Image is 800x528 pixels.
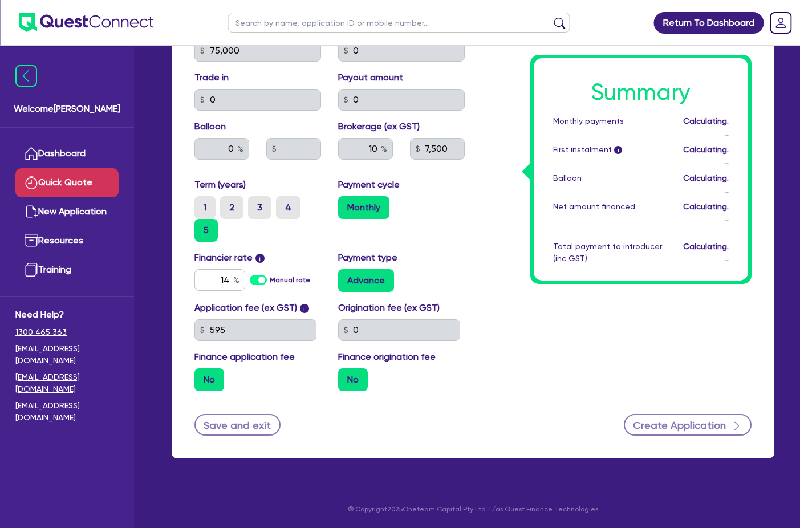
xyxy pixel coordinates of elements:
img: quest-connect-logo-blue [18,13,153,32]
span: Welcome [PERSON_NAME] [14,102,120,116]
p: © Copyright 2025 Oneteam Capital Pty Ltd T/as Quest Finance Technologies [164,504,782,514]
label: Payment type [338,251,397,265]
div: Balloon [545,172,673,196]
span: i [300,304,309,313]
span: Calculating... [683,173,729,194]
label: Brokerage (ex GST) [338,120,420,133]
span: Calculating... [683,145,729,166]
span: Need Help? [15,308,119,322]
a: Resources [15,226,119,255]
label: 4 [276,196,300,219]
label: Origination fee (ex GST) [338,301,440,315]
img: new-application [25,205,38,218]
h1: Summary [553,79,729,106]
a: Training [15,255,119,285]
div: Total payment to introducer (inc GST) [545,241,673,265]
label: Monthly [338,196,389,219]
a: Return To Dashboard [653,12,764,34]
div: First instalment [545,144,673,168]
a: [EMAIL_ADDRESS][DOMAIN_NAME] [15,371,119,395]
tcxspan: Call 1300 465 363 via 3CX [15,327,67,336]
div: Net amount financed [545,201,673,225]
label: No [194,368,224,391]
img: quick-quote [25,176,38,189]
a: [EMAIL_ADDRESS][DOMAIN_NAME] [15,343,119,367]
img: icon-menu-close [15,65,37,87]
a: Quick Quote [15,168,119,197]
span: i [255,254,265,263]
button: Save and exit [194,414,281,436]
label: Payout amount [338,71,403,84]
div: Monthly payments [545,115,673,139]
label: 5 [194,219,218,242]
span: i [614,147,622,155]
label: Manual rate [270,275,310,285]
label: 3 [248,196,271,219]
label: Trade in [194,71,229,84]
label: Term (years) [194,178,246,192]
img: training [25,263,38,277]
a: Dropdown toggle [766,8,795,38]
label: 2 [220,196,243,219]
a: [EMAIL_ADDRESS][DOMAIN_NAME] [15,400,119,424]
label: Finance origination fee [338,350,436,364]
a: Dashboard [15,139,119,168]
label: Balloon [194,120,226,133]
label: Advance [338,269,394,292]
label: Application fee (ex GST) [194,301,297,315]
img: resources [25,234,38,247]
button: Create Application [624,414,752,436]
label: Finance application fee [194,350,295,364]
label: Payment cycle [338,178,400,192]
label: Financier rate [194,251,265,265]
span: Calculating... [683,202,729,223]
span: Calculating... [683,242,729,263]
span: Calculating... [683,116,729,137]
a: New Application [15,197,119,226]
label: 1 [194,196,216,219]
label: No [338,368,368,391]
input: Search by name, application ID or mobile number... [228,13,570,33]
